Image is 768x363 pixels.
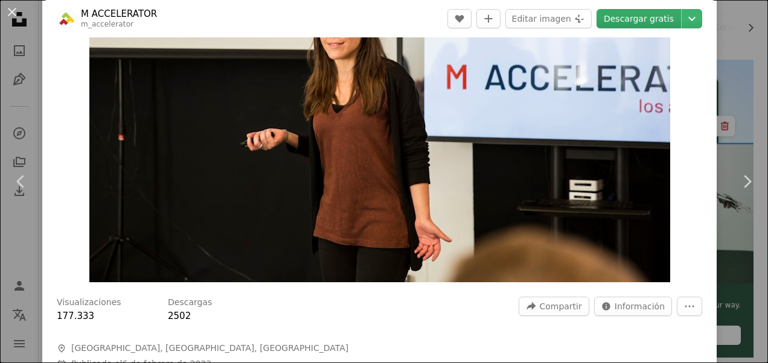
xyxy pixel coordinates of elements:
[726,124,768,239] a: Siguiente
[615,297,665,315] span: Información
[476,9,501,28] button: Añade a la colección
[71,342,348,355] span: [GEOGRAPHIC_DATA], [GEOGRAPHIC_DATA], [GEOGRAPHIC_DATA]
[519,297,589,316] button: Compartir esta imagen
[539,297,581,315] span: Compartir
[168,311,191,321] span: 2502
[505,9,592,28] button: Editar imagen
[594,297,672,316] button: Estadísticas sobre esta imagen
[447,9,472,28] button: Me gusta
[57,311,94,321] span: 177.333
[81,20,133,28] a: m_accelerator
[57,297,121,309] h3: Visualizaciones
[81,8,157,20] a: M ACCELERATOR
[168,297,212,309] h3: Descargas
[597,9,681,28] a: Descargar gratis
[57,9,76,28] img: Ve al perfil de M ACCELERATOR
[677,297,702,316] button: Más acciones
[682,9,702,28] button: Elegir el tamaño de descarga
